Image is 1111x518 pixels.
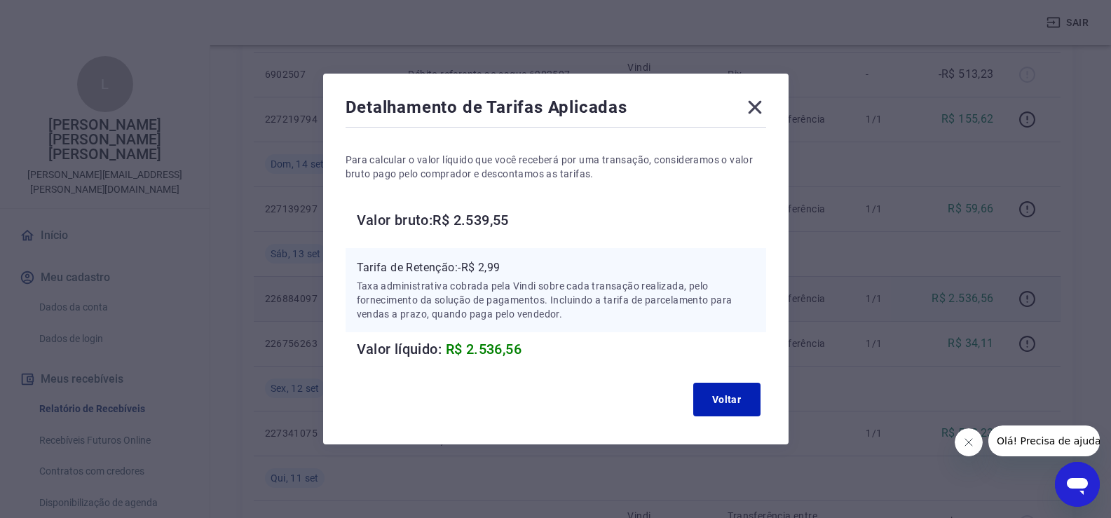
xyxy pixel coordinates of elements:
h6: Valor bruto: R$ 2.539,55 [357,209,766,231]
iframe: Mensagem da empresa [988,425,1100,456]
span: Olá! Precisa de ajuda? [8,10,118,21]
button: Voltar [693,383,761,416]
iframe: Fechar mensagem [955,428,983,456]
span: R$ 2.536,56 [446,341,522,357]
p: Para calcular o valor líquido que você receberá por uma transação, consideramos o valor bruto pag... [346,153,766,181]
h6: Valor líquido: [357,338,766,360]
iframe: Botão para abrir a janela de mensagens [1055,462,1100,507]
div: Detalhamento de Tarifas Aplicadas [346,96,766,124]
p: Taxa administrativa cobrada pela Vindi sobre cada transação realizada, pelo fornecimento da soluç... [357,279,755,321]
p: Tarifa de Retenção: -R$ 2,99 [357,259,755,276]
